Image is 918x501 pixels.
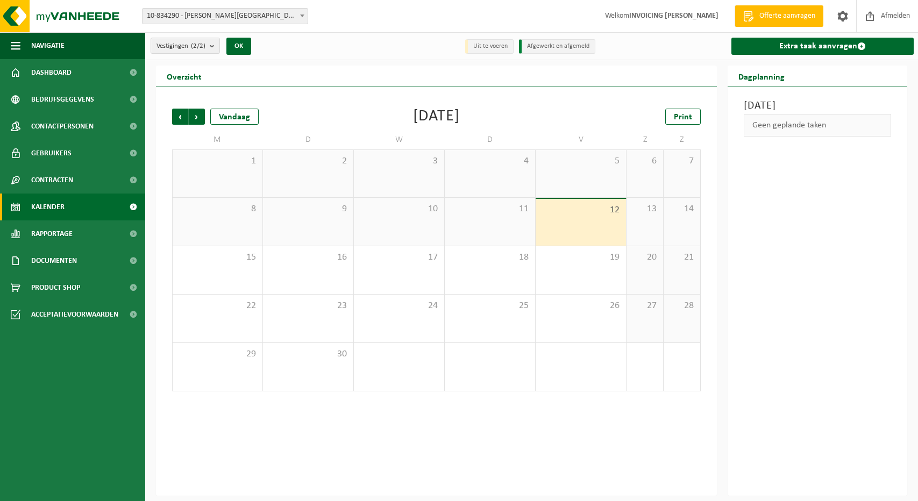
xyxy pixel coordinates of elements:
span: Contactpersonen [31,113,94,140]
span: 18 [450,252,530,263]
span: Navigatie [31,32,65,59]
span: Gebruikers [31,140,72,167]
span: 10 [359,203,439,215]
span: 20 [632,252,658,263]
span: Product Shop [31,274,80,301]
span: 2 [268,155,348,167]
div: Vandaag [210,109,259,125]
li: Afgewerkt en afgemeld [519,39,595,54]
span: Print [674,113,692,121]
div: Geen geplande taken [744,114,891,137]
td: V [536,130,627,149]
span: 15 [178,252,257,263]
strong: INVOICING [PERSON_NAME] [629,12,718,20]
a: Offerte aanvragen [735,5,823,27]
span: 17 [359,252,439,263]
td: Z [627,130,664,149]
span: 9 [268,203,348,215]
span: Rapportage [31,220,73,247]
span: Documenten [31,247,77,274]
span: 13 [632,203,658,215]
count: (2/2) [191,42,205,49]
span: Volgende [189,109,205,125]
span: 19 [541,252,621,263]
span: 14 [669,203,695,215]
button: Vestigingen(2/2) [151,38,220,54]
span: Offerte aanvragen [757,11,818,22]
span: 29 [178,348,257,360]
span: 25 [450,300,530,312]
span: 1 [178,155,257,167]
span: 30 [268,348,348,360]
span: Contracten [31,167,73,194]
td: W [354,130,445,149]
td: M [172,130,263,149]
span: Vestigingen [156,38,205,54]
span: Acceptatievoorwaarden [31,301,118,328]
span: Dashboard [31,59,72,86]
td: Z [664,130,701,149]
span: 27 [632,300,658,312]
h2: Dagplanning [728,66,795,87]
span: 23 [268,300,348,312]
span: 5 [541,155,621,167]
h2: Overzicht [156,66,212,87]
span: 22 [178,300,257,312]
span: 28 [669,300,695,312]
td: D [445,130,536,149]
span: 21 [669,252,695,263]
span: Vorige [172,109,188,125]
span: 8 [178,203,257,215]
a: Extra taak aanvragen [731,38,914,55]
span: 7 [669,155,695,167]
span: 10-834290 - EGGERMONT STEFANIE - TORHOUT [142,8,308,24]
span: 3 [359,155,439,167]
span: Bedrijfsgegevens [31,86,94,113]
span: 12 [541,204,621,216]
span: 26 [541,300,621,312]
span: 11 [450,203,530,215]
span: 6 [632,155,658,167]
h3: [DATE] [744,98,891,114]
span: 16 [268,252,348,263]
span: 4 [450,155,530,167]
button: OK [226,38,251,55]
td: D [263,130,354,149]
a: Print [665,109,701,125]
span: 10-834290 - EGGERMONT STEFANIE - TORHOUT [143,9,308,24]
span: 24 [359,300,439,312]
div: [DATE] [413,109,460,125]
span: Kalender [31,194,65,220]
li: Uit te voeren [465,39,514,54]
